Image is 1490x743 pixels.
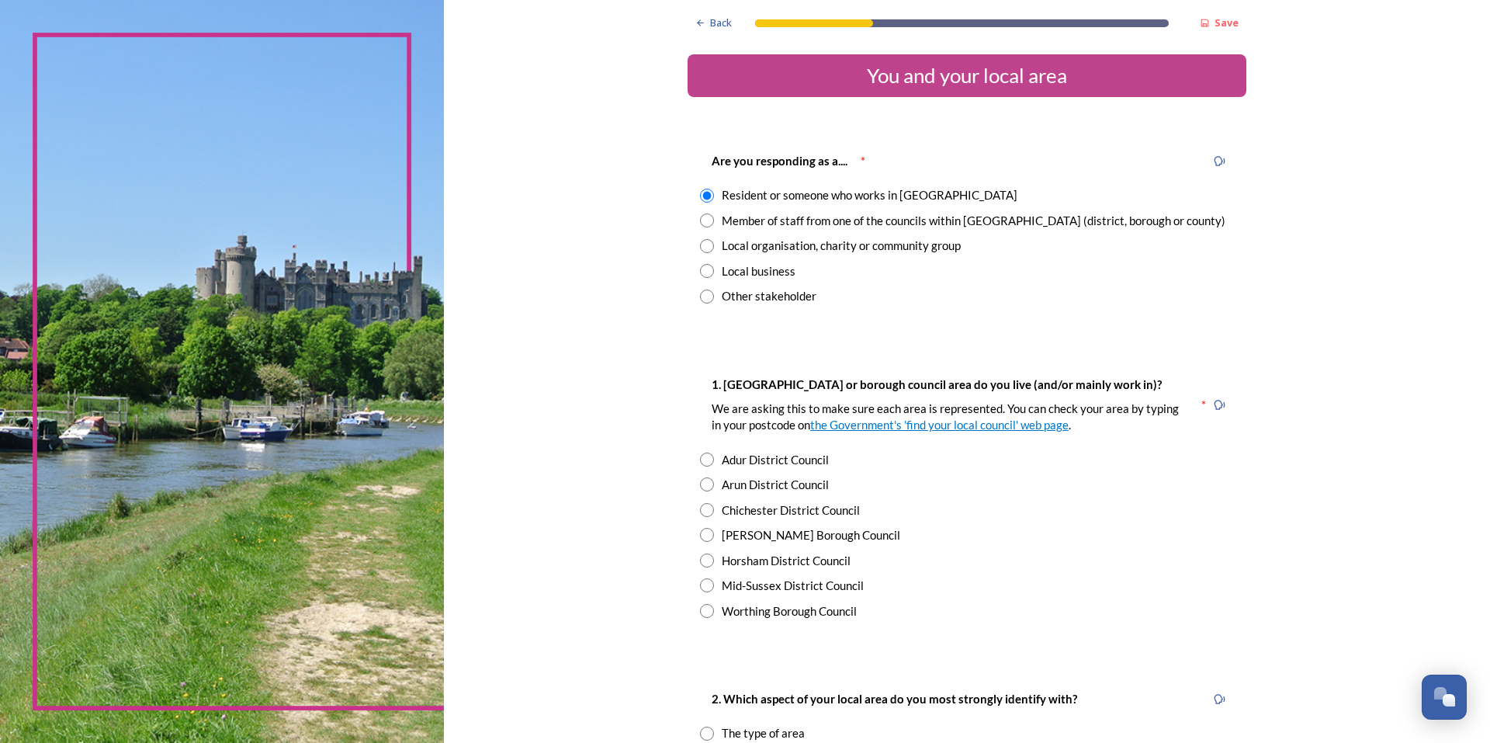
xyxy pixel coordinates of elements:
[712,377,1162,391] strong: 1. [GEOGRAPHIC_DATA] or borough council area do you live (and/or mainly work in)?
[722,724,805,742] div: The type of area
[722,502,860,519] div: Chichester District Council
[712,154,847,168] strong: Are you responding as a....
[712,692,1077,706] strong: 2. Which aspect of your local area do you most strongly identify with?
[722,602,857,620] div: Worthing Borough Council
[694,61,1240,91] div: You and your local area
[710,16,732,30] span: Back
[1215,16,1239,30] strong: Save
[722,262,795,280] div: Local business
[712,401,1188,434] p: We are asking this to make sure each area is represented. You can check your area by typing in yo...
[722,552,851,570] div: Horsham District Council
[810,418,1069,432] a: the Government's 'find your local council' web page
[722,526,900,544] div: [PERSON_NAME] Borough Council
[722,212,1225,230] div: Member of staff from one of the councils within [GEOGRAPHIC_DATA] (district, borough or county)
[722,451,829,469] div: Adur District Council
[1422,675,1467,720] button: Open Chat
[722,287,816,305] div: Other stakeholder
[722,237,961,255] div: Local organisation, charity or community group
[722,186,1017,204] div: Resident or someone who works in [GEOGRAPHIC_DATA]
[722,577,864,595] div: Mid-Sussex District Council
[722,476,829,494] div: Arun District Council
